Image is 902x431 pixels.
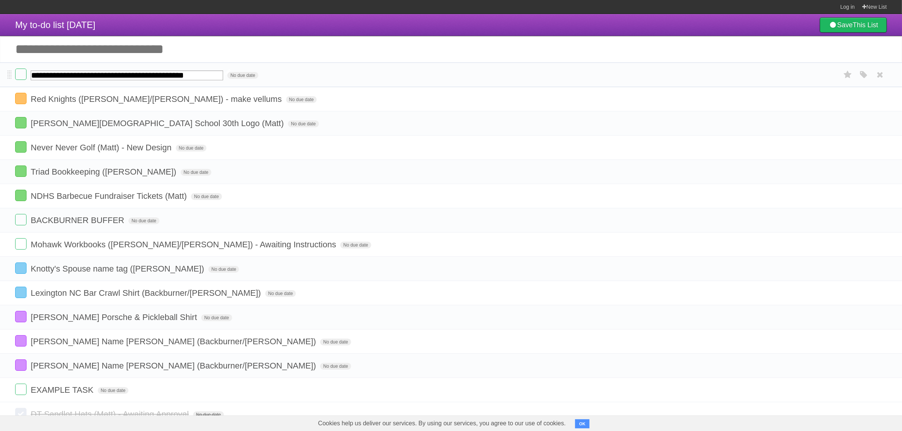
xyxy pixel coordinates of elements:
[340,242,371,248] span: No due date
[31,409,191,419] span: DT Sandlot Hats (Matt) - Awaiting Approval
[181,169,211,176] span: No due date
[286,96,317,103] span: No due date
[15,69,27,80] label: Done
[227,72,258,79] span: No due date
[853,21,878,29] b: This List
[841,69,855,81] label: Star task
[31,167,178,176] span: Triad Bookkeeping ([PERSON_NAME])
[320,363,351,370] span: No due date
[31,337,318,346] span: [PERSON_NAME] Name [PERSON_NAME] (Backburner/[PERSON_NAME])
[15,359,27,371] label: Done
[15,190,27,201] label: Done
[31,191,189,201] span: NDHS Barbecue Fundraiser Tickets (Matt)
[15,408,27,419] label: Done
[15,214,27,225] label: Done
[15,384,27,395] label: Done
[98,387,128,394] span: No due date
[15,311,27,322] label: Done
[288,120,319,127] span: No due date
[176,145,206,151] span: No due date
[15,117,27,128] label: Done
[31,361,318,370] span: [PERSON_NAME] Name [PERSON_NAME] (Backburner/[PERSON_NAME])
[320,339,351,345] span: No due date
[201,314,232,321] span: No due date
[193,411,224,418] span: No due date
[128,217,159,224] span: No due date
[15,20,95,30] span: My to-do list [DATE]
[31,385,95,395] span: EXAMPLE TASK
[191,193,222,200] span: No due date
[15,262,27,274] label: Done
[31,312,199,322] span: [PERSON_NAME] Porsche & Pickleball Shirt
[820,17,887,33] a: SaveThis List
[31,143,174,152] span: Never Never Golf (Matt) - New Design
[575,419,590,428] button: OK
[208,266,239,273] span: No due date
[15,166,27,177] label: Done
[311,416,574,431] span: Cookies help us deliver our services. By using our services, you agree to our use of cookies.
[31,264,206,273] span: Knotty's Spouse name tag ([PERSON_NAME])
[31,119,286,128] span: [PERSON_NAME][DEMOGRAPHIC_DATA] School 30th Logo (Matt)
[15,287,27,298] label: Done
[15,141,27,153] label: Done
[31,288,263,298] span: Lexington NC Bar Crawl Shirt (Backburner/[PERSON_NAME])
[15,93,27,104] label: Done
[15,238,27,250] label: Done
[265,290,296,297] span: No due date
[31,215,126,225] span: BACKBURNER BUFFER
[31,94,284,104] span: Red Knights ([PERSON_NAME]/[PERSON_NAME]) - make vellums
[15,335,27,347] label: Done
[31,240,338,249] span: Mohawk Workbooks ([PERSON_NAME]/[PERSON_NAME]) - Awaiting Instructions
